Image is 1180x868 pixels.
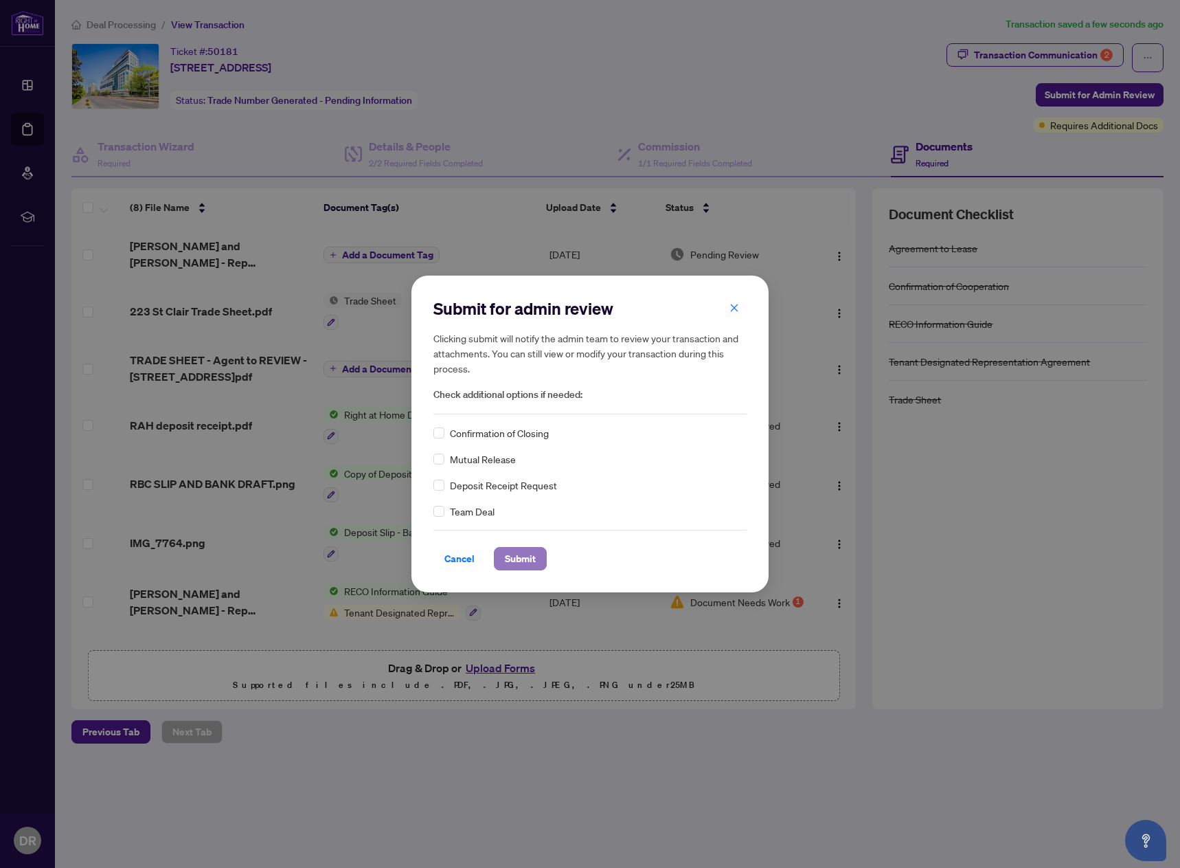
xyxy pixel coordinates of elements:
[450,478,557,493] span: Deposit Receipt Request
[505,548,536,570] span: Submit
[433,547,486,570] button: Cancel
[450,425,549,441] span: Confirmation of Closing
[1125,820,1166,861] button: Open asap
[433,331,747,376] h5: Clicking submit will notify the admin team to review your transaction and attachments. You can st...
[729,303,739,313] span: close
[433,298,747,320] h2: Submit for admin review
[450,504,495,519] span: Team Deal
[450,452,516,467] span: Mutual Release
[444,548,475,570] span: Cancel
[494,547,547,570] button: Submit
[433,387,747,403] span: Check additional options if needed:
